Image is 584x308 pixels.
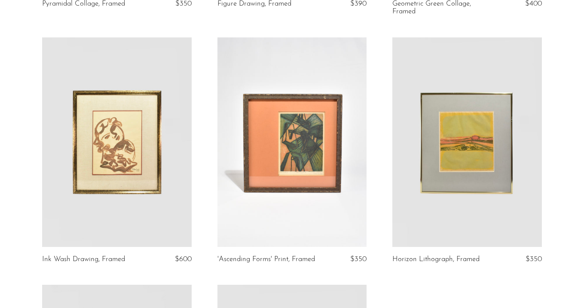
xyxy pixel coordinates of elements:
[526,256,542,263] span: $350
[350,256,367,263] span: $350
[392,256,480,263] a: Horizon Lithograph, Framed
[217,256,315,263] a: 'Ascending Forms' Print, Framed
[42,256,125,263] a: Ink Wash Drawing, Framed
[175,256,192,263] span: $600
